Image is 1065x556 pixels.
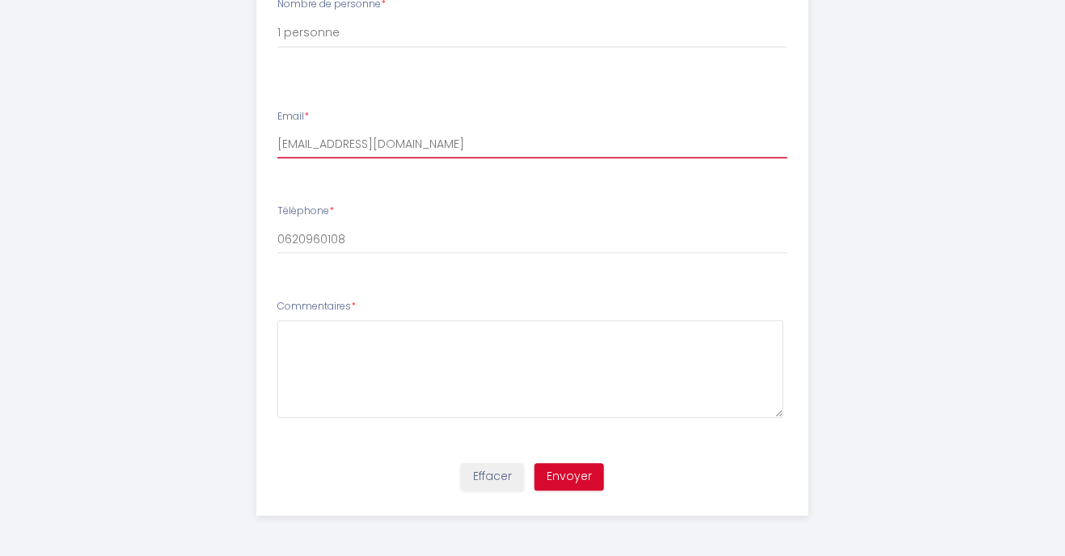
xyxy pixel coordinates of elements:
label: Téléphone [277,204,334,220]
label: Commentaires [277,300,356,315]
button: Effacer [461,464,524,491]
button: Envoyer [535,464,604,491]
label: Email [277,110,309,125]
